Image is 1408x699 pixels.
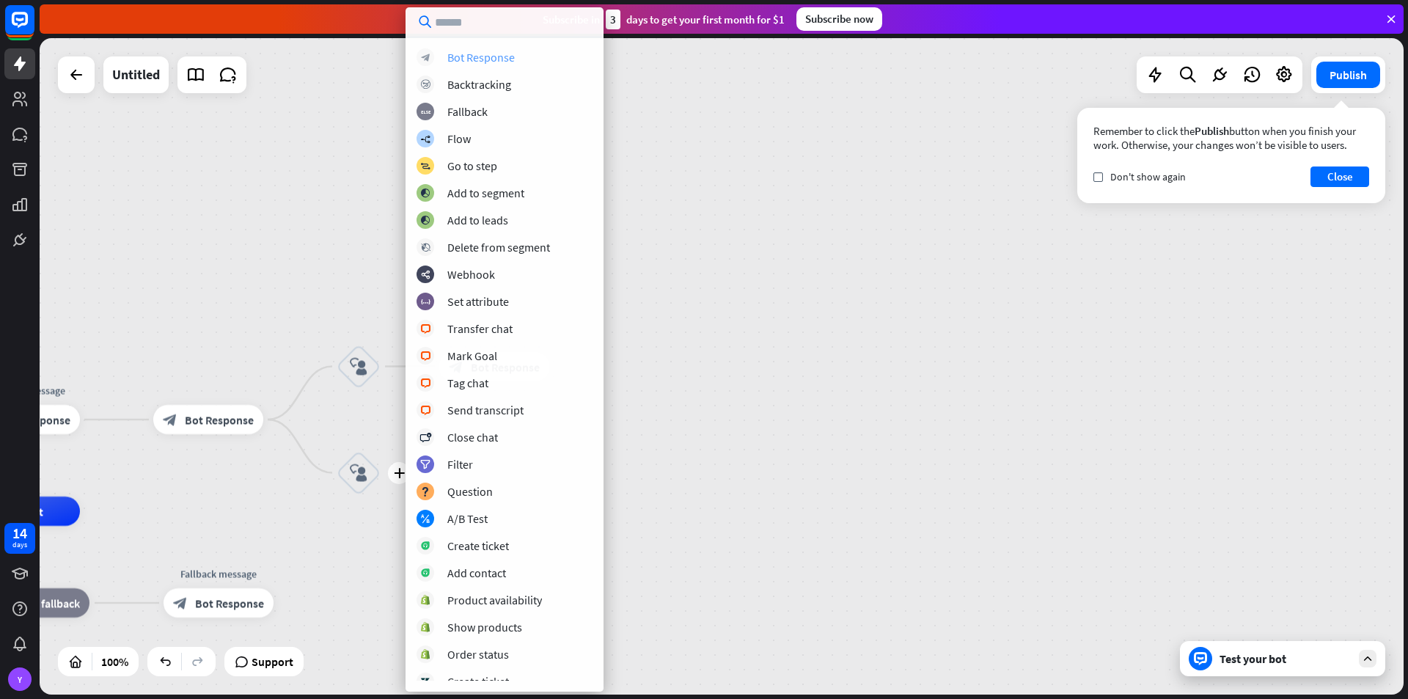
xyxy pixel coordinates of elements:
div: Show products [447,620,522,634]
div: Add to leads [447,213,508,227]
div: 14 [12,527,27,540]
div: Close chat [447,430,498,444]
i: block_fallback [421,107,430,117]
div: Untitled [112,56,160,93]
i: block_user_input [350,464,367,482]
span: Bot Response [195,596,264,610]
i: block_backtracking [421,80,430,89]
div: Create ticket [447,674,509,689]
div: Question [447,484,493,499]
div: Fallback [447,104,488,119]
div: Delete from segment [447,240,550,255]
div: Fallback message [153,566,285,581]
i: builder_tree [420,134,430,144]
span: Don't show again [1110,170,1186,183]
i: block_close_chat [419,433,431,442]
button: Open LiveChat chat widget [12,6,56,50]
div: Mark Goal [447,348,497,363]
i: webhooks [421,270,430,279]
i: plus [394,468,405,478]
i: block_set_attribute [421,297,430,307]
div: days [12,540,27,550]
div: Tag chat [447,376,488,390]
div: Set attribute [447,294,509,309]
div: Remember to click the button when you finish your work. Otherwise, your changes won’t be visible ... [1093,124,1369,152]
span: Publish [1195,124,1229,138]
i: block_bot_response [421,53,430,62]
div: Subscribe in days to get your first month for $1 [543,10,785,29]
div: Add to segment [447,186,524,200]
div: Filter [447,457,473,472]
i: block_livechat [420,378,431,388]
span: Support [252,650,293,673]
div: Send transcript [447,403,524,417]
i: filter [420,460,430,469]
i: block_add_to_segment [420,189,430,198]
i: block_goto [420,161,430,171]
div: 100% [97,650,133,673]
i: block_bot_response [173,596,188,610]
div: Create ticket [447,538,509,553]
div: Flow [447,131,471,146]
div: Order status [447,647,509,662]
a: 14 days [4,523,35,554]
div: Add contact [447,566,506,580]
div: Go to step [447,158,497,173]
div: A/B Test [447,511,488,526]
div: Backtracking [447,77,511,92]
i: block_livechat [420,351,431,361]
div: 3 [606,10,620,29]
i: block_delete_from_segment [421,243,430,252]
button: Publish [1316,62,1380,88]
i: block_livechat [420,406,431,415]
i: block_question [421,487,430,497]
div: Webhook [447,267,495,282]
div: Test your bot [1220,651,1352,666]
div: Product availability [447,593,542,607]
div: Subscribe now [796,7,882,31]
i: block_add_to_segment [420,216,430,225]
span: Default fallback [2,596,80,610]
button: Close [1310,166,1369,187]
i: block_livechat [420,324,431,334]
i: block_ab_testing [421,514,430,524]
div: Bot Response [447,50,515,65]
div: Transfer chat [447,321,513,336]
span: Bot Response [185,412,254,427]
i: block_bot_response [163,412,177,427]
div: Y [8,667,32,691]
i: block_user_input [350,358,367,376]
